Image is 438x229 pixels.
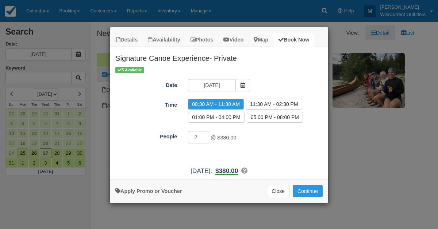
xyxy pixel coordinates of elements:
[110,166,328,175] div: :
[110,79,182,89] label: Date
[274,33,314,47] a: Book Now
[143,33,185,47] a: Availability
[115,67,144,73] span: 5 Available
[249,33,273,47] a: Map
[188,131,209,143] input: People
[110,130,182,141] label: People
[188,112,244,123] label: 01:00 PM - 04:00 PM
[110,47,328,66] h2: Signature Canoe Experience- Private
[186,33,218,47] a: Photos
[112,33,142,47] a: Details
[247,112,303,123] label: 05:00 PM - 08:00 PM
[293,185,323,197] button: Add to Booking
[211,135,237,141] span: @ $380.00
[267,185,289,197] button: Close
[110,99,182,109] label: Time
[191,167,210,174] span: [DATE]
[246,99,302,110] label: 11:30 AM - 02:30 PM
[115,188,182,194] a: Apply Voucher
[219,33,248,47] a: Video
[215,167,238,175] b: $380.00
[110,47,328,175] div: Item Modal
[188,99,244,110] label: 08:30 AM - 11:30 AM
